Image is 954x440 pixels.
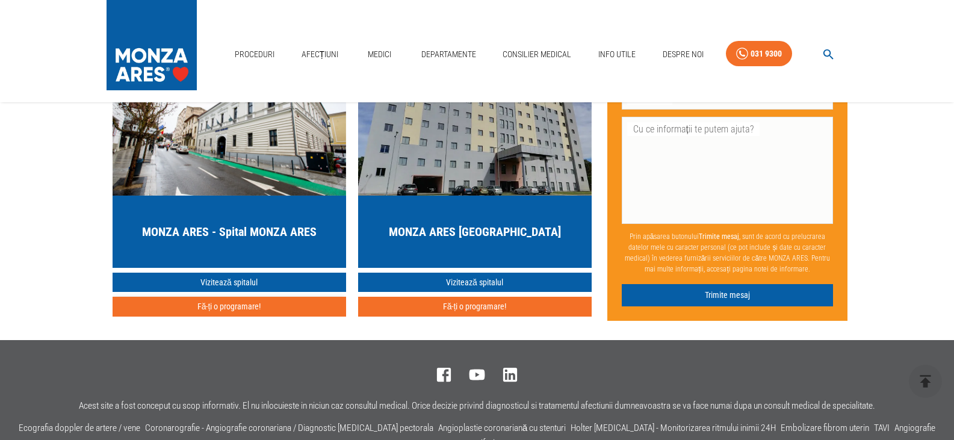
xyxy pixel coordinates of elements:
img: MONZA ARES Bucuresti [358,51,592,196]
a: Consilier Medical [498,42,576,67]
a: Info Utile [593,42,640,67]
a: Vizitează spitalul [358,273,592,293]
a: Coronarografie - Angiografie coronariana / Diagnostic [MEDICAL_DATA] pectorala [145,423,433,433]
a: Departamente [417,42,481,67]
button: Fă-ți o programare! [113,297,346,317]
a: MONZA ARES [GEOGRAPHIC_DATA] [358,51,592,268]
a: Afecțiuni [297,42,344,67]
a: Vizitează spitalul [113,273,346,293]
h5: MONZA ARES [GEOGRAPHIC_DATA] [389,223,561,240]
a: 031 9300 [726,41,792,67]
p: Acest site a fost conceput cu scop informativ. El nu inlocuieste in niciun caz consultul medical.... [79,401,875,411]
b: Trimite mesaj [699,232,739,241]
a: Holter [MEDICAL_DATA] - Monitorizarea ritmului inimii 24H [571,423,776,433]
div: 031 9300 [751,46,782,61]
img: MONZA ARES Cluj-Napoca [113,51,346,196]
a: Proceduri [230,42,279,67]
a: Despre Noi [658,42,708,67]
h5: MONZA ARES - Spital MONZA ARES [142,223,317,240]
a: Medici [361,42,399,67]
a: Embolizare fibrom uterin [781,423,869,433]
a: MONZA ARES - Spital MONZA ARES [113,51,346,268]
button: delete [909,365,942,398]
a: TAVI [874,423,890,433]
a: Ecografia doppler de artere / vene [19,423,140,433]
button: Trimite mesaj [622,284,834,306]
p: Prin apăsarea butonului , sunt de acord cu prelucrarea datelor mele cu caracter personal (ce pot ... [622,226,834,279]
a: Angioplastie coronariană cu stenturi [438,423,566,433]
button: Fă-ți o programare! [358,297,592,317]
